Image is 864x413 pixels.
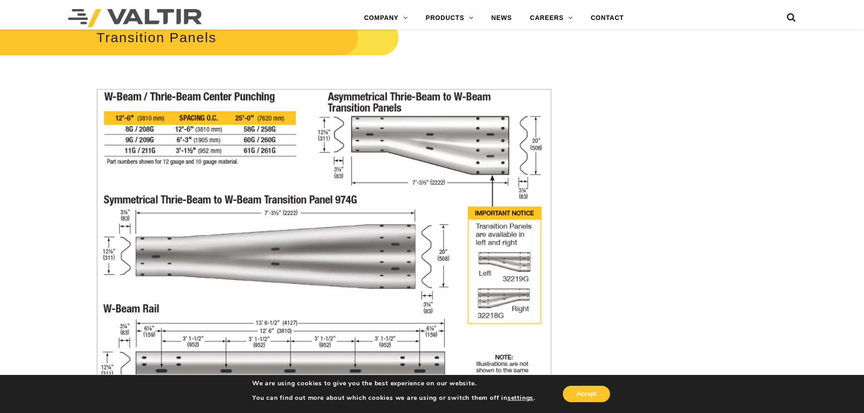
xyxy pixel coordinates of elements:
button: settings [508,394,533,402]
a: NEWS [482,9,521,27]
p: You can find out more about which cookies we are using or switch them off in . [252,394,535,402]
a: PRODUCTS [417,9,483,27]
a: COMPANY [355,9,417,27]
button: Accept [563,386,610,402]
img: Valtir [68,9,202,27]
a: CONTACT [581,9,633,27]
a: CAREERS [521,9,582,27]
p: We are using cookies to give you the best experience on our website. [252,379,535,388]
